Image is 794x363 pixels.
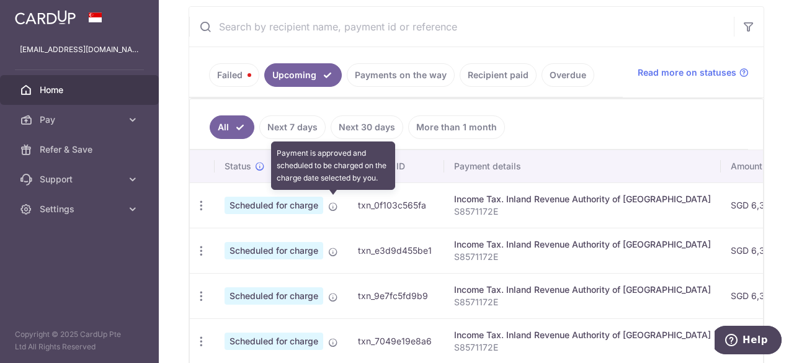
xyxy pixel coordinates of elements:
[225,197,323,214] span: Scheduled for charge
[40,143,122,156] span: Refer & Save
[454,329,711,341] div: Income Tax. Inland Revenue Authority of [GEOGRAPHIC_DATA]
[454,296,711,308] p: S8571172E
[28,9,53,20] span: Help
[40,84,122,96] span: Home
[454,193,711,205] div: Income Tax. Inland Revenue Authority of [GEOGRAPHIC_DATA]
[225,242,323,259] span: Scheduled for charge
[408,115,505,139] a: More than 1 month
[225,160,251,173] span: Status
[454,205,711,218] p: S8571172E
[731,160,762,173] span: Amount
[15,10,76,25] img: CardUp
[225,333,323,350] span: Scheduled for charge
[209,63,259,87] a: Failed
[20,43,139,56] p: [EMAIL_ADDRESS][DOMAIN_NAME]
[454,284,711,296] div: Income Tax. Inland Revenue Authority of [GEOGRAPHIC_DATA]
[542,63,594,87] a: Overdue
[40,173,122,186] span: Support
[264,63,342,87] a: Upcoming
[40,203,122,215] span: Settings
[225,287,323,305] span: Scheduled for charge
[715,326,782,357] iframe: Opens a widget where you can find more information
[454,238,711,251] div: Income Tax. Inland Revenue Authority of [GEOGRAPHIC_DATA]
[454,341,711,354] p: S8571172E
[348,182,444,228] td: txn_0f103c565fa
[347,63,455,87] a: Payments on the way
[444,150,721,182] th: Payment details
[271,141,395,190] div: Payment is approved and scheduled to be charged on the charge date selected by you.
[348,273,444,318] td: txn_9e7fc5fd9b9
[638,66,736,79] span: Read more on statuses
[348,150,444,182] th: Payment ID
[210,115,254,139] a: All
[460,63,537,87] a: Recipient paid
[331,115,403,139] a: Next 30 days
[454,251,711,263] p: S8571172E
[189,7,734,47] input: Search by recipient name, payment id or reference
[259,115,326,139] a: Next 7 days
[348,228,444,273] td: txn_e3d9d455be1
[40,114,122,126] span: Pay
[638,66,749,79] a: Read more on statuses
